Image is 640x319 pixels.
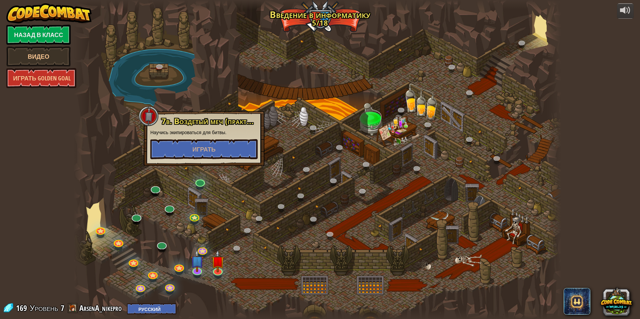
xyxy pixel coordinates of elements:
a: ArsenA_nikepro [79,303,124,313]
img: level-banner-unstarted.png [211,250,224,273]
p: Научись экипироваться для битвы. [150,129,258,136]
a: Назад в класс [6,25,71,45]
button: Играть [150,139,258,159]
a: Играть Golden Goal [6,68,76,88]
span: 7b. Воздетый меч (практика) [161,115,262,126]
span: 169 [16,303,29,313]
span: Уровень [30,303,58,314]
button: Регулировать громкость [617,3,634,19]
span: Играть [192,145,216,153]
span: 7 [61,303,64,313]
img: CodeCombat - Learn how to code by playing a game [6,3,92,23]
img: level-banner-unstarted-subscriber.png [191,250,204,272]
a: Видео [6,46,71,66]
